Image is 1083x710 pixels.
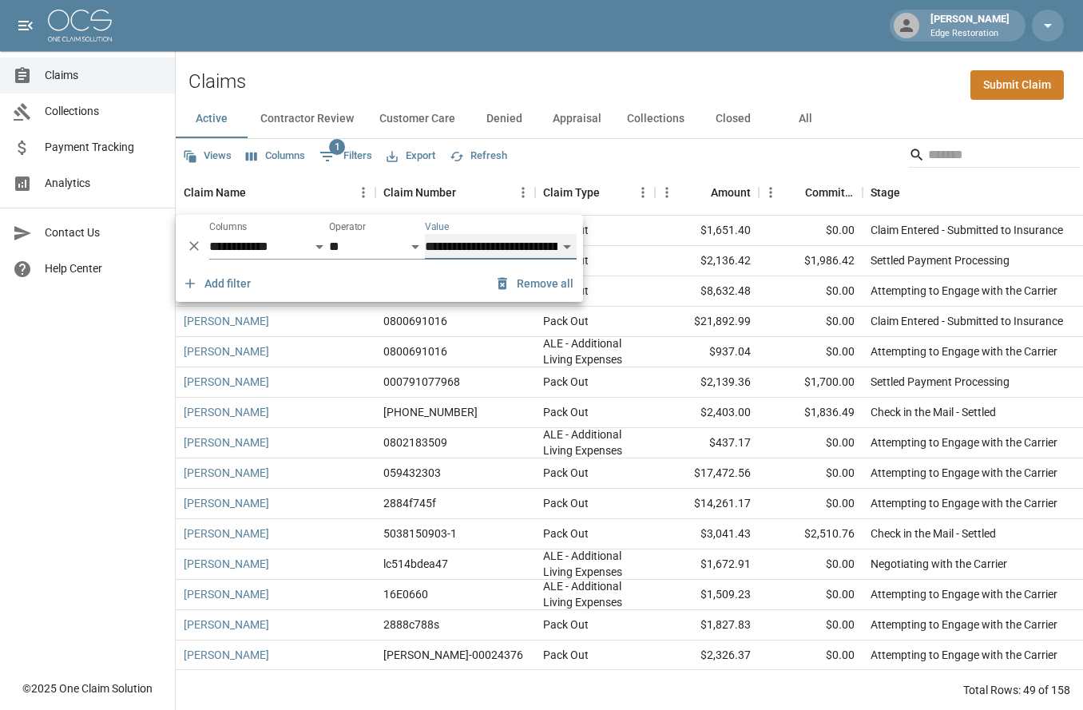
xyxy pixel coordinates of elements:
a: [PERSON_NAME] [184,404,269,420]
div: Check in the Mail - Settled [871,526,996,541]
div: $21,892.99 [655,307,759,337]
button: Select columns [242,144,309,169]
button: Sort [783,181,805,204]
div: $1,651.40 [655,216,759,246]
div: 0800691016 [383,343,447,359]
button: Delete [182,234,206,258]
button: open drawer [10,10,42,42]
button: Denied [468,100,540,138]
button: Customer Care [367,100,468,138]
div: Claim Entered - Submitted to Insurance [871,313,1063,329]
div: $2,136.42 [655,246,759,276]
div: Attempting to Engage with the Carrier [871,495,1057,511]
div: © 2025 One Claim Solution [22,680,153,696]
div: $17,472.56 [655,458,759,489]
div: Negotiating with the Carrier [871,556,1007,572]
a: [PERSON_NAME] [184,647,269,663]
button: Sort [688,181,711,204]
div: $937.04 [655,337,759,367]
div: Search [909,142,1080,171]
div: $0.00 [759,641,863,671]
div: $2,403.00 [655,398,759,428]
div: [PERSON_NAME] [924,11,1016,40]
div: $0.00 [759,428,863,458]
button: Sort [600,181,622,204]
div: Attempting to Engage with the Carrier [871,617,1057,633]
div: Claim Entered - Submitted to Insurance [871,222,1063,238]
div: $1,509.23 [655,580,759,610]
div: $0.00 [759,307,863,337]
button: Menu [759,180,783,204]
span: Analytics [45,175,162,192]
a: [PERSON_NAME] [184,586,269,602]
div: Committed Amount [759,170,863,215]
div: Show filters [176,215,583,302]
a: [PERSON_NAME] [184,343,269,359]
button: Sort [246,181,268,204]
div: Attempting to Engage with the Carrier [871,586,1057,602]
div: $2,326.37 [655,641,759,671]
div: $1,986.42 [759,246,863,276]
div: lc514bdea47 [383,556,448,572]
button: All [769,100,841,138]
div: dynamic tabs [176,100,1083,138]
div: $1,700.00 [759,367,863,398]
div: 000791077968 [383,374,460,390]
a: [PERSON_NAME] [184,556,269,572]
button: Contractor Review [248,100,367,138]
div: Settled Payment Processing [871,252,1010,268]
div: Claim Type [535,170,655,215]
div: PRAH-00024376 [383,647,523,663]
span: Collections [45,103,162,120]
div: Committed Amount [805,170,855,215]
label: Columns [209,220,247,234]
a: [PERSON_NAME] [184,465,269,481]
div: $0.00 [759,458,863,489]
div: Pack Out [543,404,589,420]
div: Attempting to Engage with the Carrier [871,465,1057,481]
button: Refresh [446,144,511,169]
div: $0.00 [759,580,863,610]
a: [PERSON_NAME] [184,526,269,541]
button: Appraisal [540,100,614,138]
div: Pack Out [543,465,589,481]
h2: Claims [188,70,246,93]
button: Views [179,144,236,169]
button: Collections [614,100,697,138]
div: ALE - Additional Living Expenses [543,578,647,610]
button: Export [383,144,439,169]
div: Claim Number [375,170,535,215]
div: 2884f745f [383,495,436,511]
span: 1 [329,139,345,155]
div: $0.00 [759,549,863,580]
a: [PERSON_NAME] [184,617,269,633]
div: Pack Out [543,374,589,390]
div: Attempting to Engage with the Carrier [871,647,1057,663]
div: Pack Out [543,647,589,663]
div: Claim Number [383,170,456,215]
a: [PERSON_NAME] [184,374,269,390]
div: $0.00 [759,216,863,246]
div: $2,139.36 [655,367,759,398]
a: [PERSON_NAME] [184,313,269,329]
button: Menu [511,180,535,204]
div: ALE - Additional Living Expenses [543,548,647,580]
button: Active [176,100,248,138]
div: $1,827.83 [655,610,759,641]
div: Total Rows: 49 of 158 [963,682,1070,698]
button: Sort [900,181,922,204]
div: $1,836.49 [759,398,863,428]
span: Claims [45,67,162,84]
div: 01-009-118347 [383,404,478,420]
div: $0.00 [759,610,863,641]
div: Settled Payment Processing [871,374,1010,390]
div: Amount [711,170,751,215]
div: $437.17 [655,428,759,458]
span: Contact Us [45,224,162,241]
span: Help Center [45,260,162,277]
button: Closed [697,100,769,138]
div: 2888c788s [383,617,439,633]
img: ocs-logo-white-transparent.png [48,10,112,42]
div: ALE - Additional Living Expenses [543,426,647,458]
div: $3,041.43 [655,519,759,549]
